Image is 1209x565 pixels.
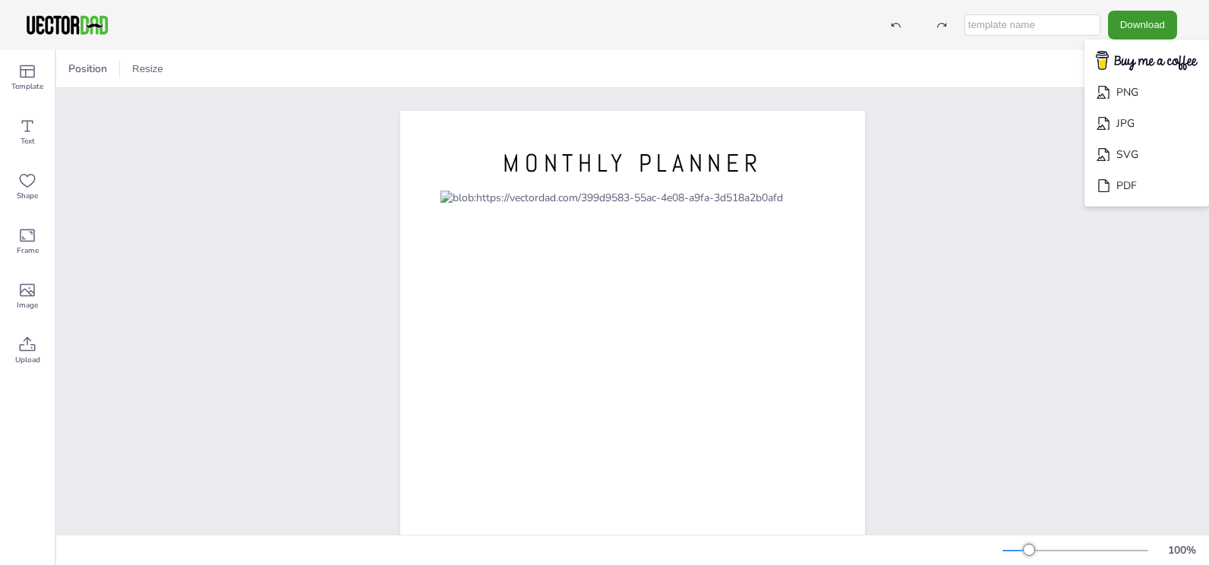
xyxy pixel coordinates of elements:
li: SVG [1084,139,1209,170]
span: MONTHLY PLANNER [503,147,762,179]
span: Image [17,299,38,311]
span: Text [21,135,35,147]
li: JPG [1084,108,1209,139]
span: Shape [17,190,38,202]
span: Position [65,62,110,76]
button: Download [1108,11,1177,39]
li: PNG [1084,77,1209,108]
ul: Download [1084,39,1209,207]
img: buymecoffee.png [1086,46,1207,76]
li: PDF [1084,170,1209,201]
span: Frame [17,245,39,257]
div: 100 % [1163,543,1200,557]
img: VectorDad-1.png [24,14,110,36]
button: Resize [126,57,169,81]
span: Upload [15,354,40,366]
span: Template [11,80,43,93]
input: template name [964,14,1100,36]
